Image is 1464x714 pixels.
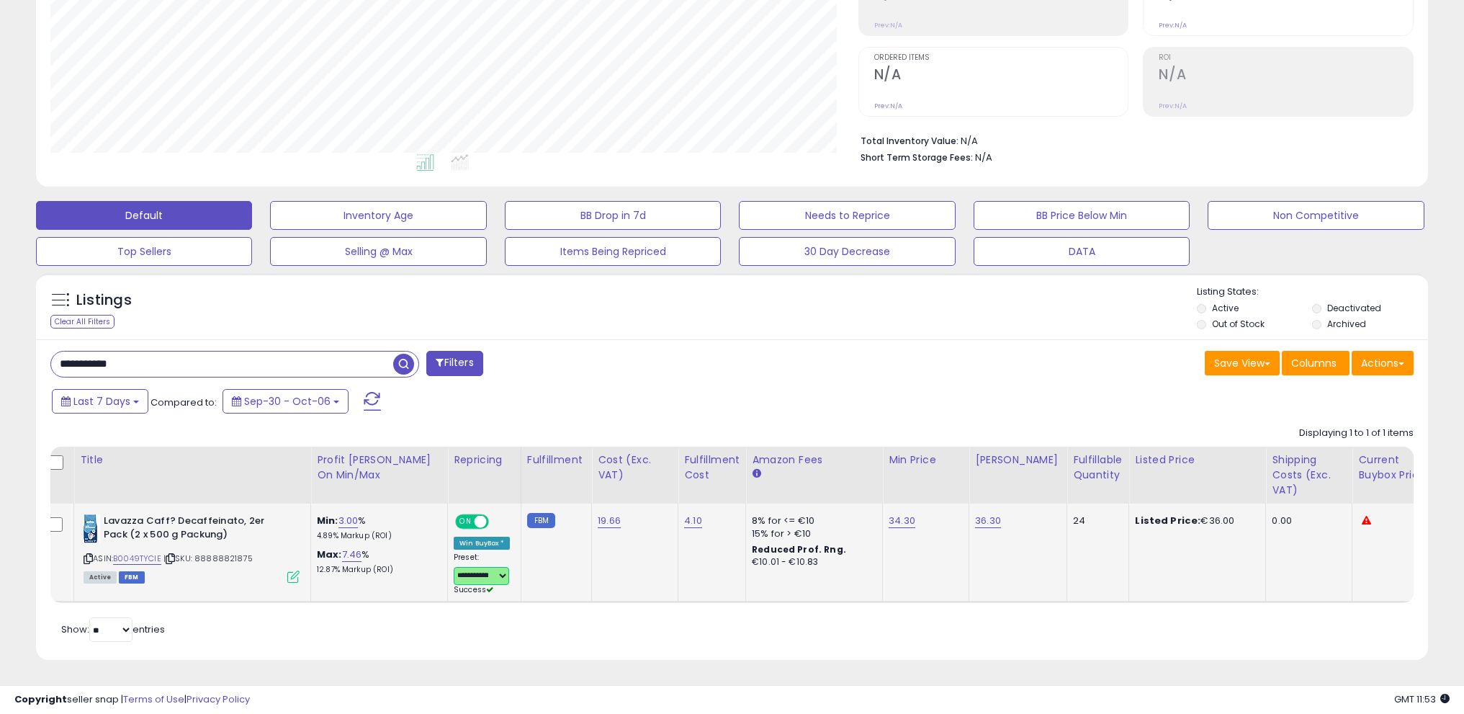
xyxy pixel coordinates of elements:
[151,396,217,409] span: Compared to:
[342,548,362,562] a: 7.46
[338,514,359,528] a: 3.00
[1159,54,1413,62] span: ROI
[317,514,436,541] div: %
[1327,302,1381,314] label: Deactivated
[861,135,958,147] b: Total Inventory Value:
[426,351,482,376] button: Filters
[73,394,130,409] span: Last 7 Days
[104,514,279,545] b: Lavazza Caff? Decaffeinato, 2er Pack (2 x 500 g Packung)
[975,514,1001,528] a: 36.30
[1299,427,1414,440] div: Displaying 1 to 1 of 1 items
[752,468,760,481] small: Amazon Fees.
[1159,102,1187,110] small: Prev: N/A
[1212,302,1239,314] label: Active
[752,527,871,540] div: 15% for > €10
[61,622,165,636] span: Show: entries
[752,543,846,555] b: Reduced Prof. Rng.
[874,66,1128,86] h2: N/A
[752,452,876,468] div: Amazon Fees
[1135,514,1254,527] div: €36.00
[974,201,1190,230] button: BB Price Below Min
[874,21,902,30] small: Prev: N/A
[874,54,1128,62] span: Ordered Items
[752,514,871,527] div: 8% for <= €10
[974,237,1190,266] button: DATA
[223,389,349,414] button: Sep-30 - Oct-06
[84,514,100,543] img: 41wXKRxkMHL._SL40_.jpg
[317,565,436,575] p: 12.87% Markup (ROI)
[752,556,871,568] div: €10.01 - €10.83
[113,553,161,565] a: B0049TYCIE
[457,516,475,528] span: ON
[50,315,114,329] div: Clear All Filters
[1135,514,1200,527] b: Listed Price:
[187,692,250,706] a: Privacy Policy
[84,514,300,581] div: ASIN:
[739,201,955,230] button: Needs to Reprice
[317,452,441,483] div: Profit [PERSON_NAME] on Min/Max
[317,514,338,527] b: Min:
[80,452,305,468] div: Title
[244,394,331,409] span: Sep-30 - Oct-06
[1159,21,1187,30] small: Prev: N/A
[454,553,510,595] div: Preset:
[684,514,702,528] a: 4.10
[454,537,510,550] div: Win BuyBox *
[861,151,973,164] b: Short Term Storage Fees:
[1073,514,1118,527] div: 24
[1212,318,1265,330] label: Out of Stock
[975,151,992,164] span: N/A
[684,452,740,483] div: Fulfillment Cost
[1394,692,1450,706] span: 2025-10-14 11:53 GMT
[454,584,493,595] span: Success
[317,548,436,575] div: %
[975,452,1061,468] div: [PERSON_NAME]
[84,571,117,584] span: All listings currently available for purchase on Amazon
[1272,452,1346,498] div: Shipping Costs (Exc. VAT)
[454,452,515,468] div: Repricing
[1327,318,1366,330] label: Archived
[317,548,342,561] b: Max:
[1291,356,1337,370] span: Columns
[14,692,67,706] strong: Copyright
[163,553,253,564] span: | SKU: 88888821875
[527,452,585,468] div: Fulfillment
[123,692,184,706] a: Terms of Use
[505,237,721,266] button: Items Being Repriced
[1352,351,1414,375] button: Actions
[1208,201,1424,230] button: Non Competitive
[1282,351,1350,375] button: Columns
[487,516,510,528] span: OFF
[1205,351,1280,375] button: Save View
[36,201,252,230] button: Default
[1358,452,1432,483] div: Current Buybox Price
[270,201,486,230] button: Inventory Age
[527,513,555,528] small: FBM
[76,290,132,311] h5: Listings
[1073,452,1123,483] div: Fulfillable Quantity
[861,131,1403,148] li: N/A
[52,389,148,414] button: Last 7 Days
[311,447,448,504] th: The percentage added to the cost of goods (COGS) that forms the calculator for Min & Max prices.
[317,531,436,541] p: 4.89% Markup (ROI)
[505,201,721,230] button: BB Drop in 7d
[739,237,955,266] button: 30 Day Decrease
[270,237,486,266] button: Selling @ Max
[598,452,672,483] div: Cost (Exc. VAT)
[1135,452,1259,468] div: Listed Price
[119,571,145,584] span: FBM
[1272,514,1341,527] div: 0.00
[889,452,963,468] div: Min Price
[889,514,915,528] a: 34.30
[1197,285,1428,299] p: Listing States:
[874,102,902,110] small: Prev: N/A
[1159,66,1413,86] h2: N/A
[598,514,621,528] a: 19.66
[14,693,250,707] div: seller snap | |
[36,237,252,266] button: Top Sellers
